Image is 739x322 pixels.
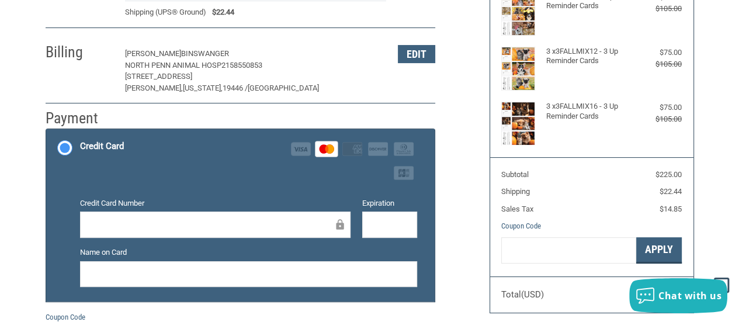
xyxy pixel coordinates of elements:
span: NORTH PENN ANIMAL HOSP [125,61,221,70]
button: Apply [636,237,682,264]
div: $105.00 [637,3,682,15]
label: Name on Card [80,247,417,258]
div: $105.00 [637,58,682,70]
h2: Payment [46,109,114,128]
a: Coupon Code [501,221,541,230]
span: Subtotal [501,170,529,179]
h4: 3 x 3FALLMIX12 - 3 Up Reminder Cards [546,47,634,66]
div: $105.00 [637,113,682,125]
span: $225.00 [655,170,682,179]
span: 19446 / [223,84,248,92]
span: 2158550853 [221,61,262,70]
div: Credit Card [80,137,124,156]
button: Edit [398,45,435,63]
span: Shipping (UPS® Ground) [125,6,206,18]
span: BINSWANGER [181,49,229,58]
span: Shipping [501,187,530,196]
button: Chat with us [629,278,727,313]
span: [PERSON_NAME] [125,49,181,58]
span: Chat with us [658,289,721,302]
a: Coupon Code [46,313,85,321]
span: [US_STATE], [183,84,223,92]
span: $14.85 [660,205,682,213]
label: Expiration [362,198,418,209]
span: [STREET_ADDRESS] [125,72,192,81]
span: Total (USD) [501,289,544,300]
span: [GEOGRAPHIC_DATA] [248,84,319,92]
input: Gift Certificate or Coupon Code [501,237,636,264]
span: $22.44 [206,6,234,18]
h2: Billing [46,43,114,62]
h4: 3 x 3FALLMIX16 - 3 Up Reminder Cards [546,102,634,121]
span: [PERSON_NAME], [125,84,183,92]
span: Sales Tax [501,205,533,213]
label: Credit Card Number [80,198,351,209]
div: $75.00 [637,102,682,113]
span: $22.44 [660,187,682,196]
div: $75.00 [637,47,682,58]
